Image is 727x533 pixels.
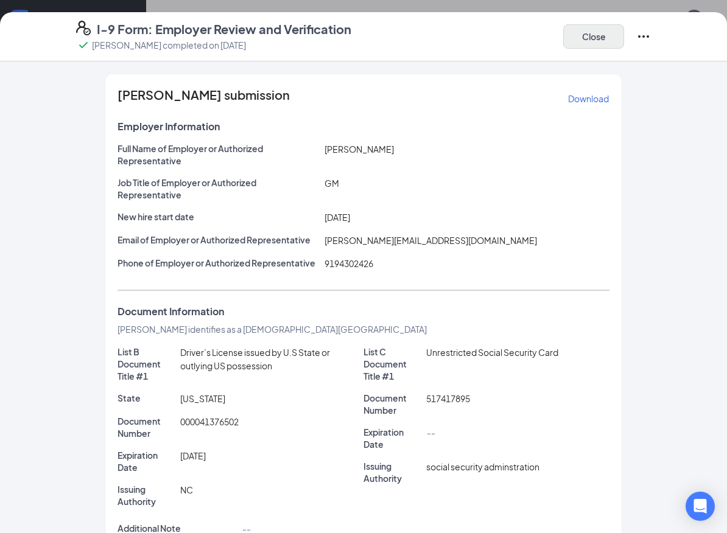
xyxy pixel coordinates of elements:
p: Email of Employer or Authorized Representative [118,234,320,246]
span: [PERSON_NAME] submission [118,89,290,108]
span: [DATE] [180,450,206,461]
div: Open Intercom Messenger [686,492,715,521]
p: New hire start date [118,211,320,223]
p: State [118,392,175,404]
p: List B Document Title #1 [118,346,175,382]
svg: FormI9EVerifyIcon [76,21,91,35]
button: Download [567,89,609,108]
svg: Checkmark [76,38,91,52]
span: 9194302426 [325,258,373,269]
p: Document Number [118,415,175,439]
p: List C Document Title #1 [363,346,421,382]
span: Employer Information [118,120,220,133]
span: -- [426,427,435,438]
span: 517417895 [426,393,470,404]
span: GM [325,178,339,189]
span: NC [180,484,193,495]
p: Download [568,92,609,105]
span: [PERSON_NAME] identifies as a [DEMOGRAPHIC_DATA][GEOGRAPHIC_DATA] [118,324,427,335]
span: [PERSON_NAME] [325,144,394,155]
span: [PERSON_NAME][EMAIL_ADDRESS][DOMAIN_NAME] [325,235,537,246]
p: [PERSON_NAME] completed on [DATE] [92,39,246,51]
span: [US_STATE] [180,393,225,404]
p: Phone of Employer or Authorized Representative [118,257,320,269]
p: Job Title of Employer or Authorized Representative [118,176,320,201]
span: social security adminstration [426,461,539,472]
p: Issuing Authority [118,483,175,507]
p: Expiration Date [118,449,175,473]
span: 000041376502 [180,416,239,427]
button: Close [563,24,624,49]
span: [DATE] [325,212,350,223]
p: Full Name of Employer or Authorized Representative [118,142,320,167]
span: Document Information [118,305,224,318]
p: Issuing Authority [363,460,421,484]
h4: I-9 Form: Employer Review and Verification [97,21,351,38]
svg: Ellipses [636,29,651,44]
p: Document Number [363,392,421,416]
span: Driver’s License issued by U.S State or outlying US possession [180,347,330,371]
span: Unrestricted Social Security Card [426,347,558,358]
p: Expiration Date [363,426,421,450]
